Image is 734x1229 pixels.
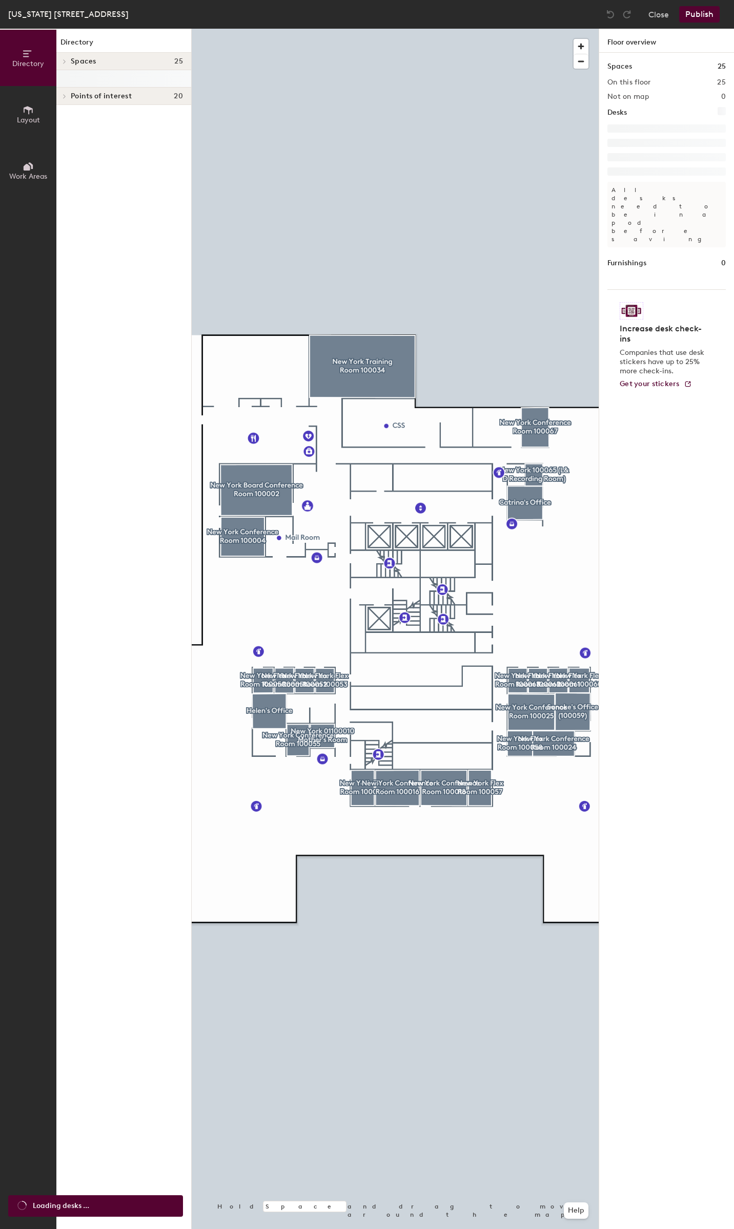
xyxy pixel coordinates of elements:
[607,93,649,101] h2: Not on map
[679,6,720,23] button: Publish
[721,93,726,101] h2: 0
[174,57,183,66] span: 25
[564,1202,588,1219] button: Help
[56,37,191,53] h1: Directory
[8,8,129,20] div: [US_STATE] [STREET_ADDRESS]
[718,61,726,72] h1: 25
[607,61,632,72] h1: Spaces
[605,9,616,19] img: Undo
[717,78,726,87] h2: 25
[622,9,632,19] img: Redo
[599,29,734,53] h1: Floor overview
[33,1200,89,1212] span: Loading desks ...
[620,380,692,389] a: Get your stickers
[12,59,44,68] span: Directory
[607,78,651,87] h2: On this floor
[648,6,669,23] button: Close
[9,172,47,181] span: Work Areas
[620,302,643,320] img: Sticker logo
[607,107,627,118] h1: Desks
[620,379,680,388] span: Get your stickers
[620,324,707,344] h4: Increase desk check-ins
[620,348,707,376] p: Companies that use desk stickers have up to 25% more check-ins.
[71,57,96,66] span: Spaces
[721,258,726,269] h1: 0
[174,92,183,100] span: 20
[607,182,726,247] p: All desks need to be in a pod before saving
[607,258,646,269] h1: Furnishings
[17,116,40,124] span: Layout
[71,92,132,100] span: Points of interest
